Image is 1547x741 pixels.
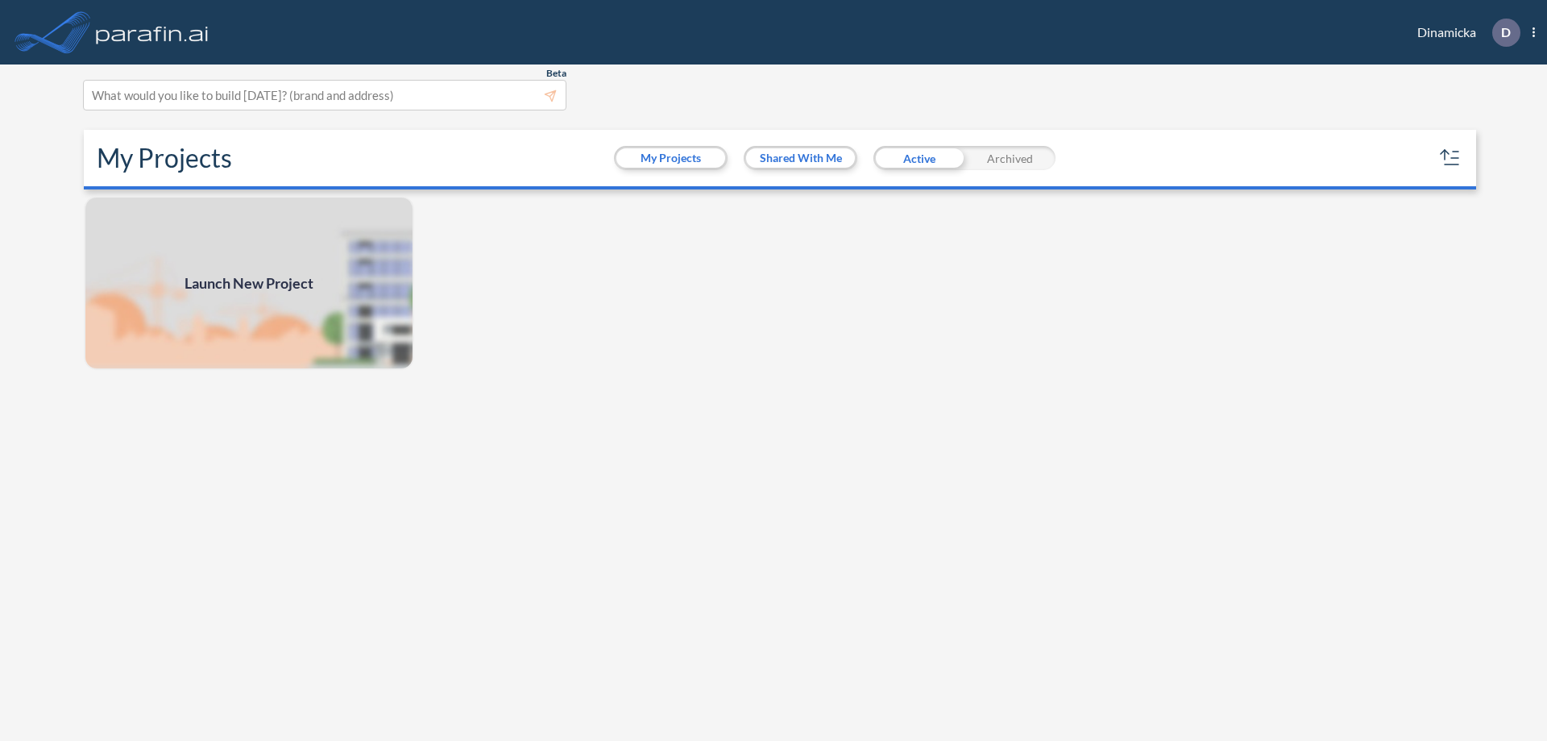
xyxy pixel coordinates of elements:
[746,148,855,168] button: Shared With Me
[84,196,414,370] a: Launch New Project
[1501,25,1511,40] p: D
[97,143,232,173] h2: My Projects
[93,16,212,48] img: logo
[1393,19,1535,47] div: Dinamicka
[616,148,725,168] button: My Projects
[873,146,964,170] div: Active
[185,273,313,294] span: Launch New Project
[546,67,566,80] span: Beta
[964,146,1056,170] div: Archived
[1437,145,1463,171] button: sort
[84,196,414,370] img: add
